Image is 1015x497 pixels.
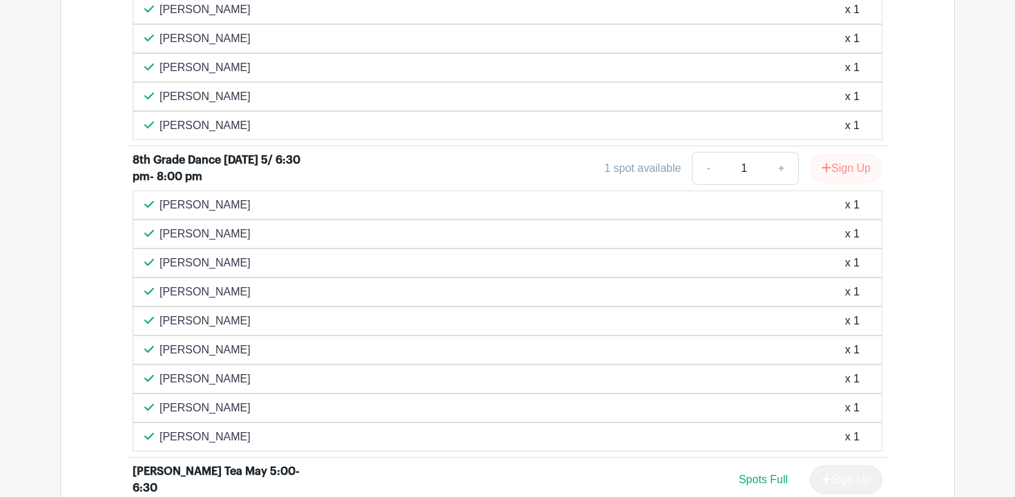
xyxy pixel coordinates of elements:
[845,197,860,213] div: x 1
[159,342,251,358] p: [PERSON_NAME]
[604,160,681,177] div: 1 spot available
[845,342,860,358] div: x 1
[845,30,860,47] div: x 1
[159,197,251,213] p: [PERSON_NAME]
[810,154,882,183] button: Sign Up
[159,1,251,18] p: [PERSON_NAME]
[159,117,251,134] p: [PERSON_NAME]
[692,152,724,185] a: -
[845,429,860,445] div: x 1
[764,152,799,185] a: +
[845,59,860,76] div: x 1
[159,30,251,47] p: [PERSON_NAME]
[133,152,304,185] div: 8th Grade Dance [DATE] 5/ 6:30 pm- 8:00 pm
[159,429,251,445] p: [PERSON_NAME]
[845,313,860,329] div: x 1
[159,255,251,271] p: [PERSON_NAME]
[159,88,251,105] p: [PERSON_NAME]
[845,255,860,271] div: x 1
[845,117,860,134] div: x 1
[845,88,860,105] div: x 1
[845,371,860,387] div: x 1
[159,371,251,387] p: [PERSON_NAME]
[159,59,251,76] p: [PERSON_NAME]
[845,400,860,416] div: x 1
[739,474,788,485] span: Spots Full
[845,284,860,300] div: x 1
[159,400,251,416] p: [PERSON_NAME]
[845,1,860,18] div: x 1
[845,226,860,242] div: x 1
[159,226,251,242] p: [PERSON_NAME]
[159,284,251,300] p: [PERSON_NAME]
[133,463,304,496] div: [PERSON_NAME] Tea May 5:00-6:30
[159,313,251,329] p: [PERSON_NAME]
